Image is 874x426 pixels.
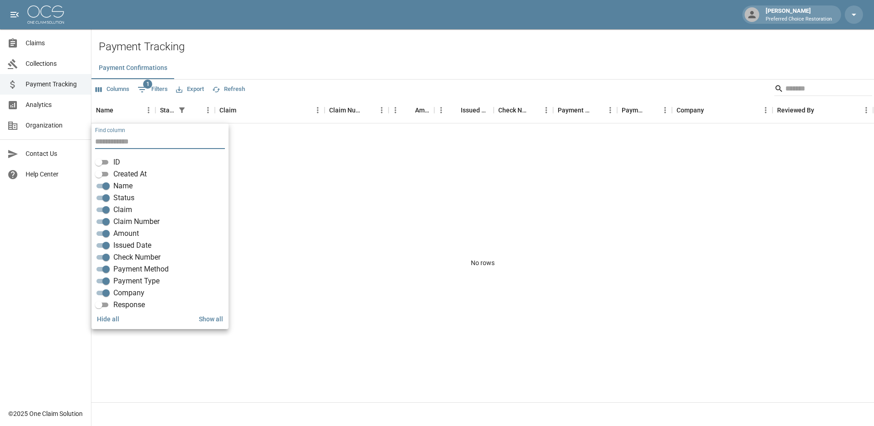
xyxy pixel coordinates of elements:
button: Sort [402,104,415,117]
span: Help Center [26,170,84,179]
div: Company [672,97,773,123]
div: Reviewed By [773,97,873,123]
div: Reviewed By [777,97,814,123]
button: Menu [658,103,672,117]
button: Select columns [93,82,132,96]
button: Sort [704,104,717,117]
span: Collections [26,59,84,69]
button: Sort [188,104,201,117]
button: Export [174,82,206,96]
span: ID [113,157,120,168]
div: © 2025 One Claim Solution [8,409,83,418]
span: 1 [143,80,152,89]
button: Hide all [93,311,123,328]
button: Show all [195,311,227,328]
div: Claim [219,97,236,123]
span: Created At [113,169,147,180]
div: No rows [91,123,874,402]
img: ocs-logo-white-transparent.png [27,5,64,24]
button: open drawer [5,5,24,24]
div: Payment Type [622,97,645,123]
span: Claim [113,204,132,215]
span: Payment Type [113,276,160,287]
span: Claim Number [113,216,160,227]
div: Claim Number [329,97,362,123]
span: Status [113,192,134,203]
div: Check Number [494,97,553,123]
span: Response [113,299,145,310]
div: Payment Method [558,97,591,123]
label: Find column [95,127,125,134]
span: Organization [26,121,84,130]
button: Menu [539,103,553,117]
button: Sort [362,104,375,117]
div: Status [160,97,176,123]
span: Claims [26,38,84,48]
div: Claim Number [325,97,389,123]
button: Show filters [176,104,188,117]
button: Menu [375,103,389,117]
button: Menu [603,103,617,117]
div: Name [91,97,155,123]
button: Menu [434,103,448,117]
h2: Payment Tracking [99,40,874,53]
div: 1 active filter [176,104,188,117]
button: Menu [859,103,873,117]
span: Payment Tracking [26,80,84,89]
div: Amount [389,97,434,123]
span: Payment Method [113,264,169,275]
button: Show filters [135,82,170,97]
div: Issued Date [434,97,494,123]
div: dynamic tabs [91,57,874,79]
div: Amount [415,97,430,123]
div: Issued Date [461,97,489,123]
button: Sort [645,104,658,117]
div: Payment Type [617,97,672,123]
button: Sort [448,104,461,117]
p: Preferred Choice Restoration [766,16,832,23]
span: Name [113,181,133,192]
div: Company [677,97,704,123]
div: Claim [215,97,325,123]
button: Sort [236,104,249,117]
div: [PERSON_NAME] [762,6,836,23]
button: Menu [142,103,155,117]
div: Name [96,97,113,123]
button: Sort [591,104,603,117]
span: Contact Us [26,149,84,159]
button: Refresh [210,82,247,96]
div: Status [155,97,215,123]
div: Search [774,81,872,98]
button: Menu [201,103,215,117]
button: Menu [311,103,325,117]
span: Issued Date [113,240,151,251]
span: Company [113,288,144,298]
span: Analytics [26,100,84,110]
button: Sort [527,104,539,117]
button: Menu [759,103,773,117]
div: Select columns [91,123,229,329]
span: Check Number [113,252,160,263]
button: Menu [389,103,402,117]
button: Sort [814,104,827,117]
div: Payment Method [553,97,617,123]
span: Amount [113,228,139,239]
button: Payment Confirmations [91,57,175,79]
button: Sort [113,104,126,117]
div: Check Number [498,97,527,123]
